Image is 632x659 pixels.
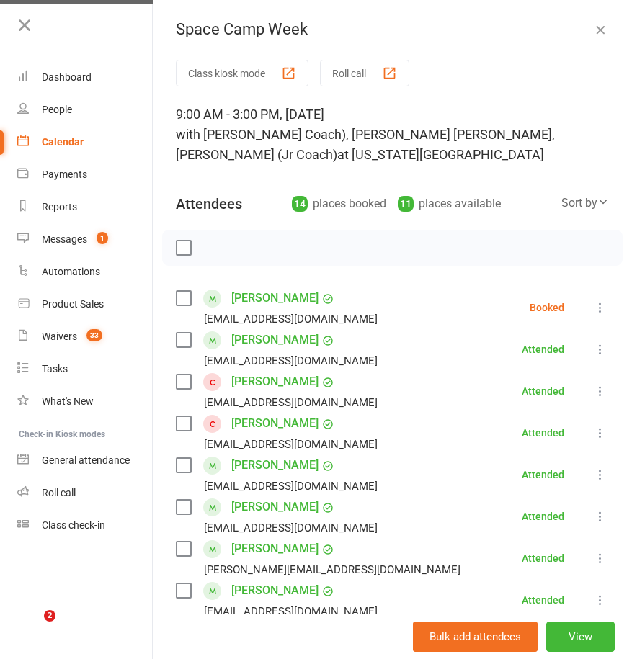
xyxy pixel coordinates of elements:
[17,191,153,223] a: Reports
[14,610,49,645] iframe: Intercom live chat
[546,622,615,652] button: View
[42,169,87,180] div: Payments
[231,328,319,351] a: [PERSON_NAME]
[176,60,308,86] button: Class kiosk mode
[522,553,564,563] div: Attended
[17,223,153,256] a: Messages 1
[17,61,153,94] a: Dashboard
[42,395,94,407] div: What's New
[231,496,319,519] a: [PERSON_NAME]
[17,288,153,320] a: Product Sales
[17,256,153,288] a: Automations
[42,298,104,310] div: Product Sales
[522,511,564,521] div: Attended
[231,454,319,477] a: [PERSON_NAME]
[17,477,153,509] a: Roll call
[398,194,501,214] div: places available
[42,454,130,466] div: General attendance
[561,194,609,212] div: Sort by
[176,194,242,214] div: Attendees
[42,331,77,342] div: Waivers
[231,579,319,602] a: [PERSON_NAME]
[44,610,55,622] span: 2
[292,194,386,214] div: places booked
[17,94,153,126] a: People
[337,147,544,162] span: at [US_STATE][GEOGRAPHIC_DATA]
[522,595,564,605] div: Attended
[176,104,609,165] div: 9:00 AM - 3:00 PM, [DATE]
[17,158,153,191] a: Payments
[42,266,100,277] div: Automations
[97,232,108,244] span: 1
[231,287,319,310] a: [PERSON_NAME]
[17,353,153,385] a: Tasks
[292,196,308,212] div: 14
[413,622,538,652] button: Bulk add attendees
[320,60,409,86] button: Roll call
[204,560,460,579] div: [PERSON_NAME][EMAIL_ADDRESS][DOMAIN_NAME]
[522,386,564,396] div: Attended
[398,196,414,212] div: 11
[204,310,378,328] div: [EMAIL_ADDRESS][DOMAIN_NAME]
[522,470,564,480] div: Attended
[231,412,319,435] a: [PERSON_NAME]
[42,519,105,531] div: Class check-in
[204,477,378,496] div: [EMAIL_ADDRESS][DOMAIN_NAME]
[17,509,153,542] a: Class kiosk mode
[42,71,92,83] div: Dashboard
[86,329,102,341] span: 33
[204,519,378,537] div: [EMAIL_ADDRESS][DOMAIN_NAME]
[42,487,76,498] div: Roll call
[17,126,153,158] a: Calendar
[42,136,84,148] div: Calendar
[522,428,564,438] div: Attended
[153,20,632,39] div: Space Camp Week
[42,363,68,375] div: Tasks
[17,444,153,477] a: General attendance kiosk mode
[530,302,564,313] div: Booked
[42,104,72,115] div: People
[204,393,378,412] div: [EMAIL_ADDRESS][DOMAIN_NAME]
[204,435,378,454] div: [EMAIL_ADDRESS][DOMAIN_NAME]
[231,537,319,560] a: [PERSON_NAME]
[522,344,564,354] div: Attended
[17,385,153,418] a: What's New
[42,201,77,212] div: Reports
[176,127,555,162] span: with [PERSON_NAME] Coach), [PERSON_NAME] [PERSON_NAME], [PERSON_NAME] (Jr Coach)
[204,602,378,621] div: [EMAIL_ADDRESS][DOMAIN_NAME]
[231,370,319,393] a: [PERSON_NAME]
[42,233,87,245] div: Messages
[17,320,153,353] a: Waivers 33
[204,351,378,370] div: [EMAIL_ADDRESS][DOMAIN_NAME]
